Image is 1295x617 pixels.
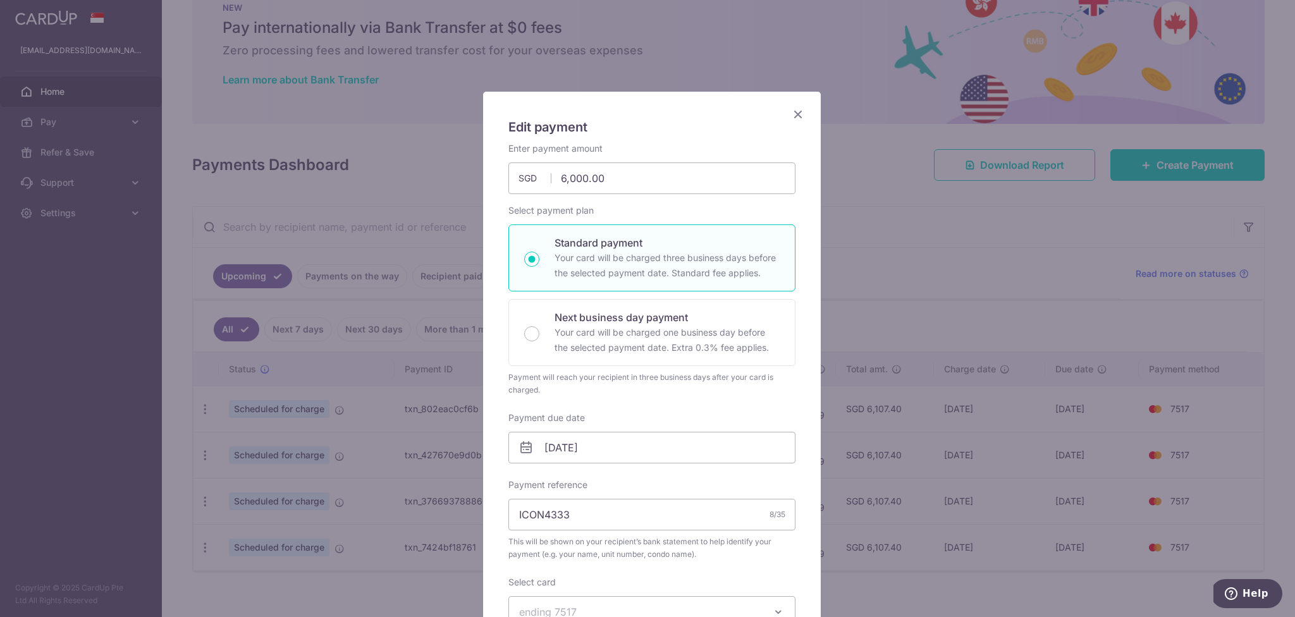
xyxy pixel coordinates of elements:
label: Select payment plan [508,204,594,217]
button: Close [790,107,806,122]
h5: Edit payment [508,117,795,137]
input: DD / MM / YYYY [508,432,795,463]
p: Your card will be charged three business days before the selected payment date. Standard fee appl... [555,250,780,281]
input: 0.00 [508,162,795,194]
p: Standard payment [555,235,780,250]
label: Select card [508,576,556,589]
p: Next business day payment [555,310,780,325]
label: Enter payment amount [508,142,603,155]
div: Payment will reach your recipient in three business days after your card is charged. [508,371,795,396]
iframe: Opens a widget where you can find more information [1213,579,1282,611]
label: Payment reference [508,479,587,491]
span: SGD [519,172,551,185]
div: 8/35 [770,508,785,521]
span: This will be shown on your recipient’s bank statement to help identify your payment (e.g. your na... [508,535,795,561]
p: Your card will be charged one business day before the selected payment date. Extra 0.3% fee applies. [555,325,780,355]
label: Payment due date [508,412,585,424]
